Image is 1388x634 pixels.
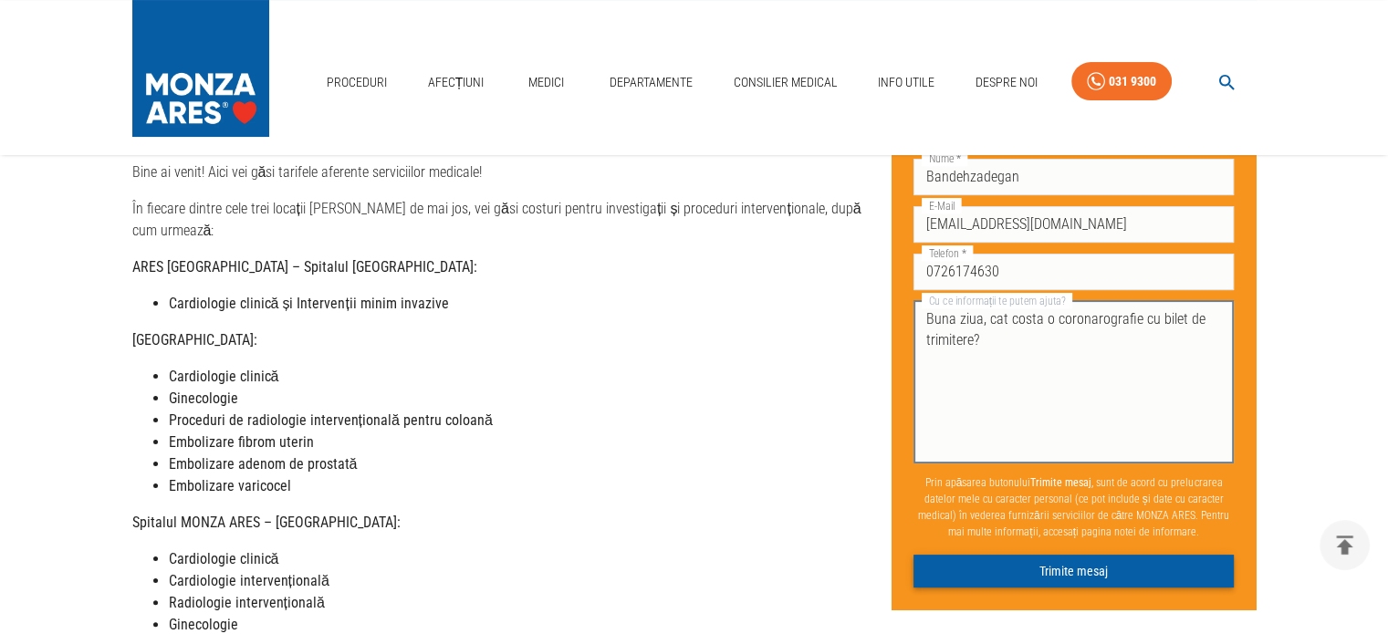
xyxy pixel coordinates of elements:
[169,390,238,407] strong: Ginecologie
[968,64,1045,101] a: Despre Noi
[169,368,279,385] strong: Cardiologie clinică
[517,64,576,101] a: Medici
[132,198,877,242] p: În fiecare dintre cele trei locații [PERSON_NAME] de mai jos, vei găsi costuri pentru investigați...
[132,331,257,348] strong: [GEOGRAPHIC_DATA]:
[1320,520,1370,570] button: delete
[169,433,314,451] strong: Embolizare fibrom uterin
[421,64,492,101] a: Afecțiuni
[169,594,325,611] strong: Radiologie intervențională
[922,198,962,213] label: E-Mail
[132,161,877,183] p: Bine ai venit! Aici vei găsi tarifele aferente serviciilor medicale!
[169,455,358,473] strong: Embolizare adenom de prostată
[913,555,1235,588] button: Trimite mesaj
[913,467,1235,547] p: Prin apăsarea butonului , sunt de acord cu prelucrarea datelor mele cu caracter personal (ce pot ...
[871,64,942,101] a: Info Utile
[169,550,279,567] strong: Cardiologie clinică
[922,245,973,261] label: Telefon
[1030,476,1091,489] b: Trimite mesaj
[922,151,967,166] label: Nume
[169,295,449,312] strong: Cardiologie clinică și Intervenții minim invazive
[169,572,329,589] strong: Cardiologie intervențională
[169,411,493,429] strong: Proceduri de radiologie intervențională pentru coloană
[169,616,238,633] strong: Ginecologie
[922,293,1072,308] label: Cu ce informații te putem ajuta?
[132,514,401,531] strong: Spitalul MONZA ARES – [GEOGRAPHIC_DATA]:
[1071,62,1172,101] a: 031 9300
[132,258,477,275] strong: ARES [GEOGRAPHIC_DATA] – Spitalul [GEOGRAPHIC_DATA]:
[602,64,700,101] a: Departamente
[319,64,394,101] a: Proceduri
[169,477,291,494] strong: Embolizare varicocel
[1109,70,1156,93] div: 031 9300
[725,64,844,101] a: Consilier Medical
